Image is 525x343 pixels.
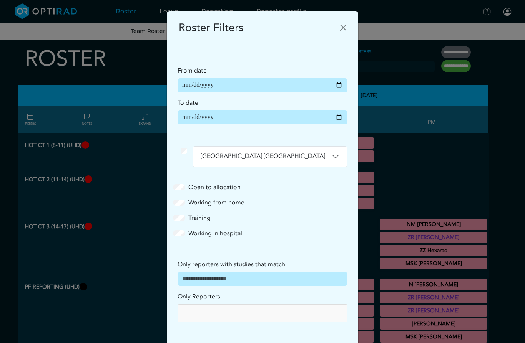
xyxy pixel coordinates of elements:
label: Working in hospital [188,229,242,238]
label: To date [178,98,198,107]
label: Only reporters with studies that match [178,260,285,269]
button: [GEOGRAPHIC_DATA] [GEOGRAPHIC_DATA] [193,147,347,167]
label: Working from home [188,198,244,207]
label: Open to allocation [188,183,241,192]
label: Only Reporters [178,292,220,301]
button: Close [337,21,349,34]
label: From date [178,66,207,75]
h5: Roster Filters [179,20,243,36]
input: null [181,308,236,319]
label: Training [188,213,211,223]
